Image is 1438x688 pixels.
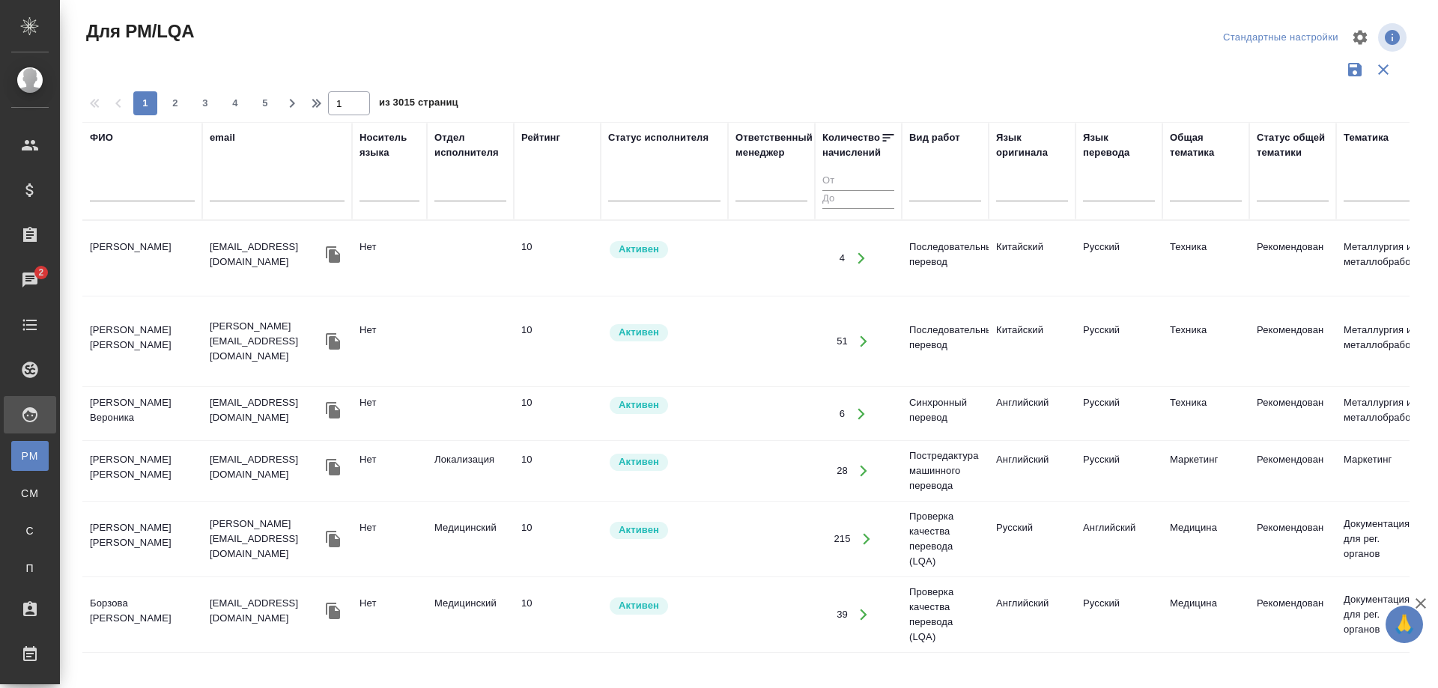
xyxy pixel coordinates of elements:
[359,130,419,160] div: Носитель языка
[210,452,322,482] p: [EMAIL_ADDRESS][DOMAIN_NAME]
[322,528,345,550] button: Скопировать
[427,513,514,565] td: Медицинский
[521,520,593,535] div: перевод идеальный/почти идеальный. Ни редактор, ни корректор не нужен
[163,91,187,115] button: 2
[619,398,659,413] p: Активен
[521,596,593,611] div: перевод идеальный/почти идеальный. Ни редактор, ни корректор не нужен
[90,130,113,145] div: ФИО
[82,315,202,368] td: [PERSON_NAME] [PERSON_NAME]
[1336,509,1423,569] td: Документация для рег. органов
[1076,513,1162,565] td: Английский
[902,315,989,368] td: Последовательный перевод
[210,319,322,364] p: [PERSON_NAME][EMAIL_ADDRESS][DOMAIN_NAME]
[193,96,217,111] span: 3
[1162,513,1249,565] td: Медицина
[1336,585,1423,645] td: Документация для рег. органов
[1249,315,1336,368] td: Рекомендован
[82,232,202,284] td: [PERSON_NAME]
[1083,130,1155,160] div: Язык перевода
[352,232,427,284] td: Нет
[352,315,427,368] td: Нет
[608,130,709,145] div: Статус исполнителя
[902,388,989,440] td: Синхронный перевод
[521,240,593,255] div: перевод идеальный/почти идеальный. Ни редактор, ни корректор не нужен
[989,588,1076,641] td: Английский
[82,513,202,565] td: [PERSON_NAME] [PERSON_NAME]
[427,445,514,497] td: Локализация
[902,441,989,501] td: Постредактура машинного перевода
[1386,606,1423,643] button: 🙏
[846,398,876,429] button: Открыть работы
[1344,130,1389,145] div: Тематика
[4,261,56,299] a: 2
[608,452,720,472] div: Рядовой исполнитель: назначай с учетом рейтинга
[322,600,345,622] button: Скопировать
[434,130,506,160] div: Отдел исполнителя
[1162,315,1249,368] td: Техника
[210,240,322,270] p: [EMAIL_ADDRESS][DOMAIN_NAME]
[210,130,235,145] div: email
[1076,388,1162,440] td: Русский
[253,91,277,115] button: 5
[1162,445,1249,497] td: Маркетинг
[1162,588,1249,641] td: Медицина
[1392,609,1417,640] span: 🙏
[223,96,247,111] span: 4
[223,91,247,115] button: 4
[322,330,345,353] button: Скопировать
[840,407,845,421] div: 6
[19,523,41,538] span: С
[989,315,1076,368] td: Китайский
[846,243,876,274] button: Открыть работы
[849,456,879,487] button: Открыть работы
[1257,130,1329,160] div: Статус общей тематики
[834,532,850,547] div: 215
[822,130,881,160] div: Количество начислений
[822,190,894,209] input: До
[352,388,427,440] td: Нет
[608,240,720,260] div: Рядовой исполнитель: назначай с учетом рейтинга
[1162,232,1249,284] td: Техника
[163,96,187,111] span: 2
[619,325,659,340] p: Активен
[1162,388,1249,440] td: Техника
[322,399,345,421] button: Скопировать
[352,513,427,565] td: Нет
[521,452,593,467] div: перевод идеальный/почти идеальный. Ни редактор, ни корректор не нужен
[19,448,41,463] span: PM
[427,588,514,641] td: Медицинский
[11,478,49,508] a: CM
[1249,588,1336,641] td: Рекомендован
[1249,232,1336,284] td: Рекомендован
[608,323,720,343] div: Рядовой исполнитель: назначай с учетом рейтинга
[1076,315,1162,368] td: Русский
[852,524,882,555] button: Открыть работы
[11,553,49,583] a: П
[837,334,848,349] div: 51
[82,445,202,497] td: [PERSON_NAME] [PERSON_NAME]
[11,441,49,471] a: PM
[322,243,345,266] button: Скопировать
[608,395,720,415] div: Рядовой исполнитель: назначай с учетом рейтинга
[1249,513,1336,565] td: Рекомендован
[82,388,202,440] td: [PERSON_NAME] Вероника
[989,232,1076,284] td: Китайский
[1341,55,1369,84] button: Сохранить фильтры
[619,598,659,613] p: Активен
[619,242,659,257] p: Активен
[1076,232,1162,284] td: Русский
[379,94,458,115] span: из 3015 страниц
[19,486,41,501] span: CM
[521,395,593,410] div: перевод идеальный/почти идеальный. Ни редактор, ни корректор не нужен
[1336,445,1423,497] td: Маркетинг
[322,456,345,478] button: Скопировать
[19,561,41,576] span: П
[902,502,989,576] td: Проверка качества перевода (LQA)
[608,596,720,616] div: Рядовой исполнитель: назначай с учетом рейтинга
[352,588,427,641] td: Нет
[521,130,560,145] div: Рейтинг
[1336,388,1423,440] td: Металлургия и металлобработка
[989,445,1076,497] td: Английский
[837,463,848,478] div: 28
[82,19,194,43] span: Для PM/LQA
